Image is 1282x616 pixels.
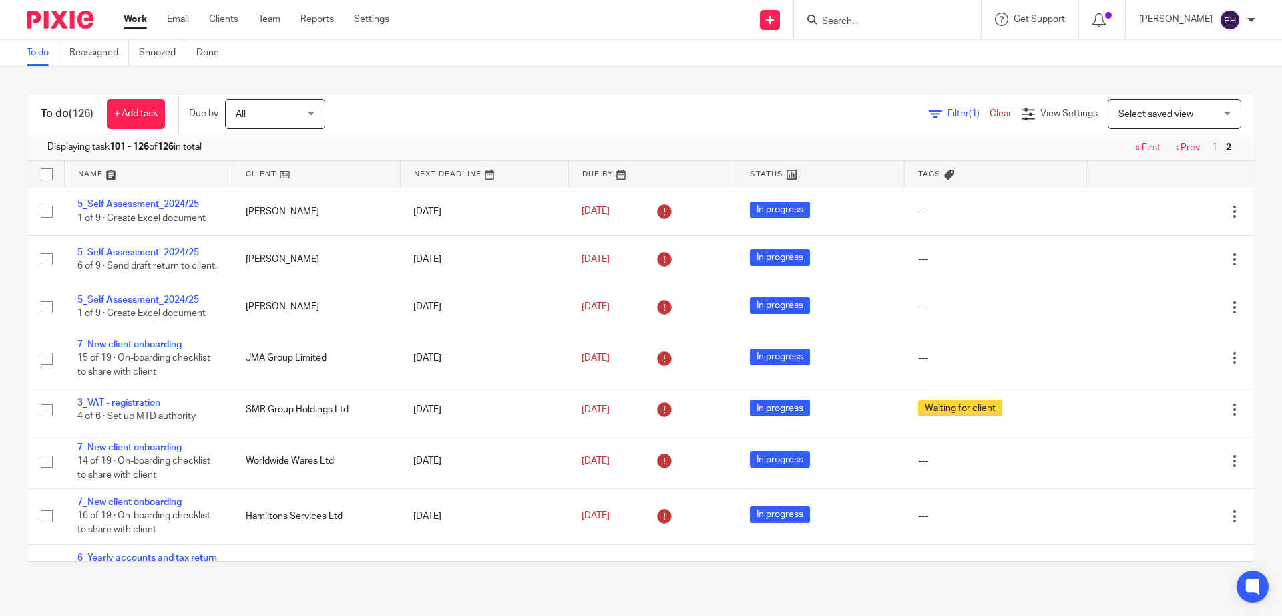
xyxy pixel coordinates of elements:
div: --- [918,300,1074,313]
span: 1 of 9 · Create Excel document [77,309,206,319]
span: In progress [750,202,810,218]
a: 6_Yearly accounts and tax return 2 [77,553,217,576]
span: [DATE] [582,456,610,466]
a: Clients [209,13,238,26]
span: In progress [750,506,810,523]
td: JMA Group Limited [232,331,401,386]
td: [DATE] [400,188,568,235]
span: Filter [947,109,990,118]
div: --- [918,205,1074,218]
span: Select saved view [1118,110,1193,119]
span: [DATE] [582,512,610,521]
p: Due by [189,107,218,120]
span: 14 of 19 · On-boarding checklist to share with client [77,456,210,480]
div: --- [918,351,1074,365]
a: Reassigned [69,40,129,66]
span: Waiting for client [918,400,1002,416]
span: [DATE] [582,255,610,264]
td: [DATE] [400,386,568,434]
img: Pixie [27,11,93,29]
a: To do [27,40,59,66]
a: 5_Self Assessment_2024/25 [77,248,199,257]
span: Get Support [1014,15,1065,24]
div: --- [918,253,1074,266]
h1: To do [41,107,93,121]
a: + Add task [107,99,165,129]
td: Hamiltons Services Ltd [232,489,401,544]
b: 126 [158,142,174,152]
a: 5_Self Assessment_2024/25 [77,295,199,305]
span: [DATE] [582,405,610,414]
a: Reports [300,13,334,26]
b: 101 - 126 [110,142,149,152]
a: 7_New client onboarding [77,443,182,452]
span: [DATE] [582,207,610,216]
a: 7_New client onboarding [77,340,182,349]
a: 5_Self Assessment_2024/25 [77,200,199,209]
td: [DATE] [400,283,568,331]
img: svg%3E [1219,9,1241,31]
span: 4 of 6 · Set up MTD authority [77,412,196,422]
td: [DATE] [400,434,568,488]
span: 6 of 9 · Send draft return to client. [77,261,217,271]
td: [DATE] [400,235,568,283]
td: [PERSON_NAME] [232,283,401,331]
div: --- [918,510,1074,523]
a: 7_New client onboarding [77,498,182,507]
a: 1 [1212,143,1217,152]
span: (126) [69,108,93,119]
td: SMR Group Holdings Ltd [232,386,401,434]
a: Settings [354,13,389,26]
span: [DATE] [582,353,610,363]
a: ‹ Prev [1176,143,1200,152]
td: [DATE] [400,489,568,544]
td: [DATE] [400,544,568,599]
span: Not started [750,561,811,578]
span: 2 [1223,140,1235,156]
span: In progress [750,249,810,266]
p: [PERSON_NAME] [1139,13,1213,26]
a: « First [1135,143,1160,152]
span: View Settings [1040,109,1098,118]
div: --- [918,454,1074,468]
span: Tags [918,170,941,178]
span: In progress [750,400,810,416]
input: Search [821,16,941,28]
td: [PERSON_NAME] [232,235,401,283]
span: (1) [969,109,980,118]
span: In progress [750,451,810,468]
td: Worldwide Wares Ltd [232,434,401,488]
td: [DATE] [400,331,568,386]
span: In progress [750,297,810,314]
span: [DATE] [582,302,610,311]
a: Team [258,13,280,26]
a: Clear [990,109,1012,118]
td: Minala Properties Ltd [232,544,401,599]
span: 15 of 19 · On-boarding checklist to share with client [77,353,210,377]
span: 1 of 9 · Create Excel document [77,214,206,223]
span: Displaying task of in total [47,140,202,154]
span: All [236,110,246,119]
nav: pager [1128,142,1235,153]
a: Snoozed [139,40,186,66]
a: Email [167,13,189,26]
td: [PERSON_NAME] [232,188,401,235]
a: Work [124,13,147,26]
span: 16 of 19 · On-boarding checklist to share with client [77,512,210,535]
a: Done [196,40,229,66]
span: In progress [750,349,810,365]
a: 3_VAT - registration [77,398,160,408]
